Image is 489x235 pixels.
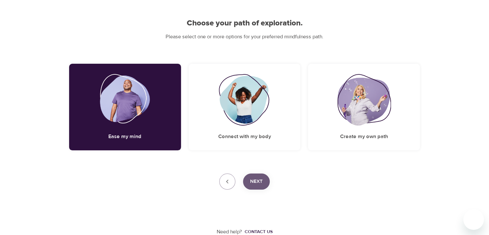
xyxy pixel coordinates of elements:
[69,19,420,28] h2: Choose your path of exploration.
[463,209,484,230] iframe: Button to launch messaging window
[108,133,141,140] h5: Ease my mind
[308,64,420,150] div: Create my own pathCreate my own path
[245,229,273,235] div: Contact us
[242,229,273,235] a: Contact us
[219,74,271,126] img: Connect with my body
[100,74,150,126] img: Ease my mind
[69,64,181,150] div: Ease my mindEase my mind
[340,133,388,140] h5: Create my own path
[337,74,391,126] img: Create my own path
[69,33,420,41] p: Please select one or more options for your preferred mindfulness path.
[243,174,270,190] button: Next
[218,133,271,140] h5: Connect with my body
[250,177,263,186] span: Next
[189,64,301,150] div: Connect with my bodyConnect with my body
